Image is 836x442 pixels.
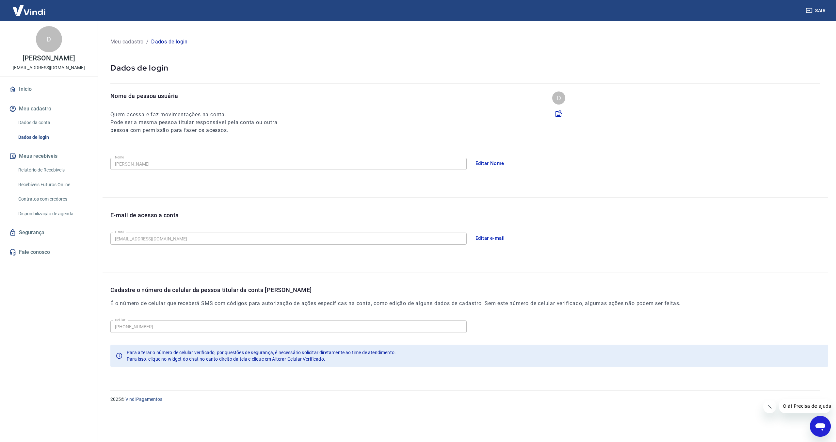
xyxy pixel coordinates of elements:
[8,82,90,96] a: Início
[8,0,50,20] img: Vindi
[552,91,565,105] div: D
[16,163,90,177] a: Relatório de Recebíveis
[8,225,90,240] a: Segurança
[151,38,188,46] p: Dados de login
[125,397,162,402] a: Vindi Pagamentos
[115,230,124,235] label: E-mail
[472,231,508,245] button: Editar e-mail
[13,64,85,71] p: [EMAIL_ADDRESS][DOMAIN_NAME]
[8,102,90,116] button: Meu cadastro
[110,111,289,119] h6: Quem acessa e faz movimentações na conta.
[810,416,831,437] iframe: Botão para abrir a janela de mensagens
[16,178,90,191] a: Recebíveis Futuros Online
[110,300,681,307] h6: É o número de celular que receberá SMS com códigos para autorização de ações específicas na conta...
[472,156,508,170] button: Editar Nome
[127,350,396,355] span: Para alterar o número de celular verificado, por questões de segurança, é necessário solicitar di...
[110,38,144,46] p: Meu cadastro
[110,396,820,403] p: 2025 ©
[110,63,820,73] p: Dados de login
[8,245,90,259] a: Fale conosco
[779,399,831,413] iframe: Mensagem da empresa
[110,119,289,134] h6: Pode ser a mesma pessoa titular responsável pela conta ou outra pessoa com permissão para fazer o...
[23,55,75,62] p: [PERSON_NAME]
[16,131,90,144] a: Dados de login
[763,400,776,413] iframe: Fechar mensagem
[16,207,90,221] a: Disponibilização de agenda
[115,155,124,160] label: Nome
[805,5,828,17] button: Sair
[8,149,90,163] button: Meus recebíveis
[110,286,681,294] p: Cadastre o número de celular da pessoa titular da conta [PERSON_NAME]
[36,26,62,52] div: D
[4,5,55,10] span: Olá! Precisa de ajuda?
[146,38,149,46] p: /
[110,91,289,100] p: Nome da pessoa usuária
[16,116,90,129] a: Dados da conta
[115,318,125,322] label: Celular
[127,356,325,362] span: Para isso, clique no widget do chat no canto direito da tela e clique em Alterar Celular Verificado.
[16,192,90,206] a: Contratos com credores
[110,211,179,220] p: E-mail de acesso a conta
